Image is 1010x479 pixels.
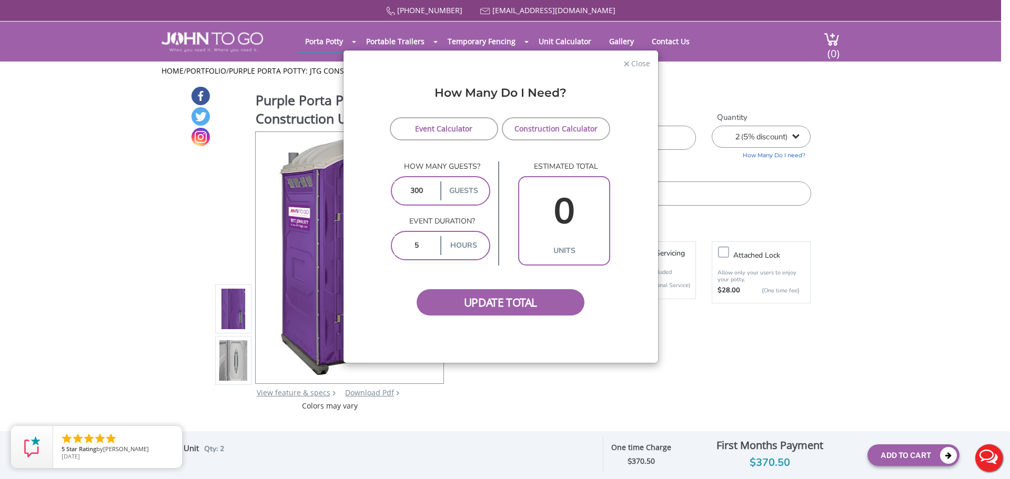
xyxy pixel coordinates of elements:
[623,55,630,71] span: ×
[502,117,611,140] a: Construction Calculator
[105,432,117,445] li: 
[62,446,174,453] span: by
[395,181,438,200] input: 0
[62,445,65,453] span: 5
[22,436,43,457] img: Review Rating
[390,117,499,140] a: Event Calculator
[630,57,650,67] span: Close
[522,181,607,242] input: 0
[391,216,491,227] p: Event duration?
[66,445,96,453] span: Star Rating
[83,432,95,445] li: 
[60,432,73,445] li: 
[518,161,610,172] p: estimated total
[94,432,106,445] li: 
[103,445,149,453] span: [PERSON_NAME]
[62,452,80,460] span: [DATE]
[395,236,438,255] input: 0
[968,437,1010,479] button: Live Chat
[391,161,491,172] p: How many guests?
[440,181,487,200] label: guests
[72,432,84,445] li: 
[417,289,585,315] span: Update Total
[440,236,487,255] label: hours
[351,85,650,117] div: How Many Do I Need?
[522,241,607,260] label: units
[623,57,650,69] button: Close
